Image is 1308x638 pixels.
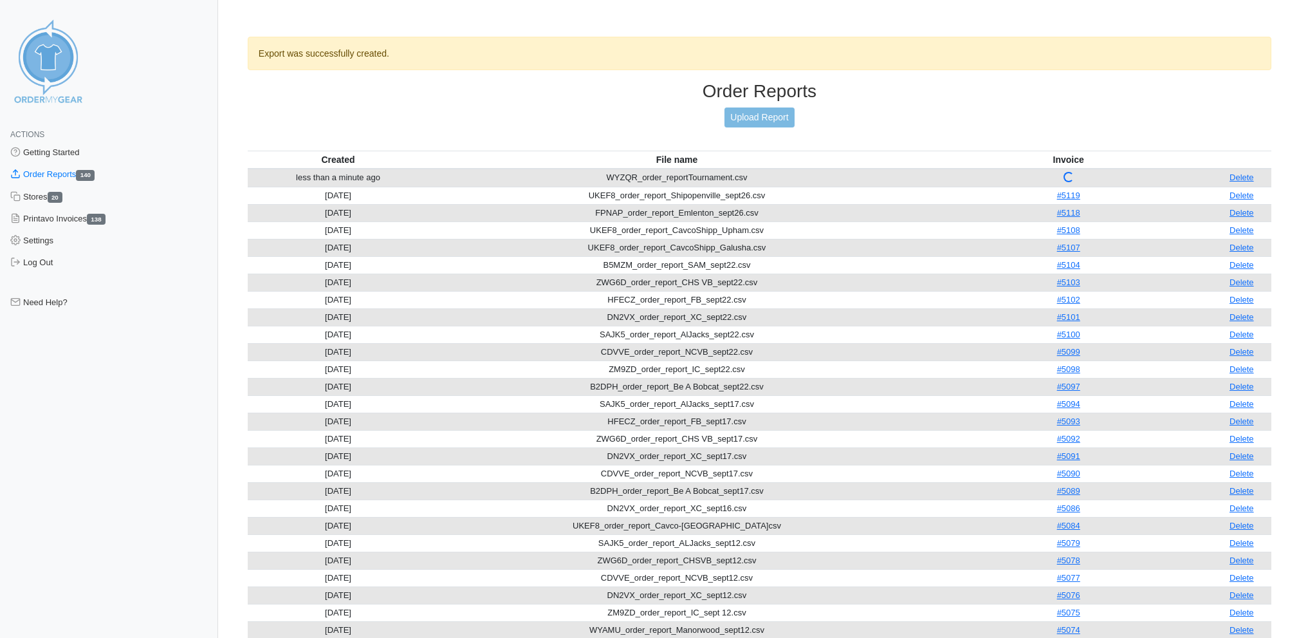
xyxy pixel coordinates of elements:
a: Delete [1230,243,1254,252]
th: Created [248,151,428,169]
td: UKEF8_order_report_Shipopenville_sept26.csv [428,187,925,204]
td: [DATE] [248,256,428,274]
td: HFECZ_order_report_FB_sept17.csv [428,413,925,430]
a: #5078 [1057,556,1080,565]
td: CDVVE_order_report_NCVB_sept22.csv [428,343,925,361]
td: [DATE] [248,395,428,413]
a: Delete [1230,382,1254,391]
td: [DATE] [248,500,428,517]
td: B2DPH_order_report_Be A Bobcat_sept22.csv [428,378,925,395]
td: [DATE] [248,221,428,239]
td: [DATE] [248,430,428,447]
a: Delete [1230,260,1254,270]
a: Delete [1230,364,1254,374]
a: Delete [1230,208,1254,218]
span: Actions [10,130,44,139]
td: DN2VX_order_report_XC_sept17.csv [428,447,925,465]
td: [DATE] [248,326,428,343]
td: [DATE] [248,274,428,291]
a: Delete [1230,486,1254,496]
a: #5107 [1057,243,1080,252]
a: Delete [1230,503,1254,513]
a: #5089 [1057,486,1080,496]
a: Delete [1230,556,1254,565]
td: [DATE] [248,569,428,586]
td: CDVVE_order_report_NCVB_sept12.csv [428,569,925,586]
a: #5103 [1057,277,1080,287]
td: UKEF8_order_report_CavcoShipp_Upham.csv [428,221,925,239]
td: [DATE] [248,552,428,569]
a: #5100 [1057,330,1080,339]
a: Delete [1230,330,1254,339]
a: Delete [1230,538,1254,548]
h3: Order Reports [248,80,1271,102]
a: #5118 [1057,208,1080,218]
a: #5084 [1057,521,1080,530]
a: #5086 [1057,503,1080,513]
td: UKEF8_order_report_Cavco-[GEOGRAPHIC_DATA]csv [428,517,925,534]
a: Delete [1230,225,1254,235]
td: [DATE] [248,378,428,395]
td: WYZQR_order_reportTournament.csv [428,169,925,187]
a: #5093 [1057,417,1080,426]
th: File name [428,151,925,169]
td: ZM9ZD_order_report_IC_sept22.csv [428,361,925,378]
a: Delete [1230,434,1254,444]
a: Delete [1230,590,1254,600]
td: ZM9ZD_order_report_IC_sept 12.csv [428,604,925,621]
a: #5097 [1057,382,1080,391]
a: Delete [1230,277,1254,287]
a: #5075 [1057,608,1080,617]
a: #5108 [1057,225,1080,235]
a: #5079 [1057,538,1080,548]
td: [DATE] [248,413,428,430]
a: Delete [1230,417,1254,426]
span: 20 [48,192,63,203]
a: Delete [1230,469,1254,478]
a: #5090 [1057,469,1080,478]
a: Upload Report [724,108,794,127]
a: #5076 [1057,590,1080,600]
td: B2DPH_order_report_Be A Bobcat_sept17.csv [428,482,925,500]
a: #5098 [1057,364,1080,374]
a: Delete [1230,173,1254,182]
a: #5101 [1057,312,1080,322]
a: Delete [1230,191,1254,200]
td: [DATE] [248,361,428,378]
td: HFECZ_order_report_FB_sept22.csv [428,291,925,308]
a: Delete [1230,451,1254,461]
a: Delete [1230,608,1254,617]
td: [DATE] [248,291,428,308]
td: FPNAP_order_report_Emlenton_sept26.csv [428,204,925,221]
td: B5MZM_order_report_SAM_sept22.csv [428,256,925,274]
a: Delete [1230,347,1254,357]
a: #5094 [1057,399,1080,409]
a: #5074 [1057,625,1080,635]
a: Delete [1230,521,1254,530]
a: Delete [1230,312,1254,322]
a: Delete [1230,399,1254,409]
td: less than a minute ago [248,169,428,187]
td: SAJK5_order_report_AlJacks_sept22.csv [428,326,925,343]
td: DN2VX_order_report_XC_sept12.csv [428,586,925,604]
td: [DATE] [248,343,428,361]
td: DN2VX_order_report_XC_sept22.csv [428,308,925,326]
td: [DATE] [248,447,428,465]
td: CDVVE_order_report_NCVB_sept17.csv [428,465,925,482]
td: SAJK5_order_report_AlJacks_sept17.csv [428,395,925,413]
a: #5104 [1057,260,1080,270]
td: [DATE] [248,534,428,552]
td: SAJK5_order_report_ALJacks_sept12.csv [428,534,925,552]
span: 140 [76,170,95,181]
a: Delete [1230,295,1254,305]
td: [DATE] [248,239,428,256]
td: DN2VX_order_report_XC_sept16.csv [428,500,925,517]
td: ZWG6D_order_report_CHSVB_sept12.csv [428,552,925,569]
td: [DATE] [248,187,428,204]
td: [DATE] [248,204,428,221]
td: [DATE] [248,465,428,482]
td: ZWG6D_order_report_CHS VB_sept22.csv [428,274,925,291]
a: #5077 [1057,573,1080,583]
a: Delete [1230,625,1254,635]
td: [DATE] [248,586,428,604]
